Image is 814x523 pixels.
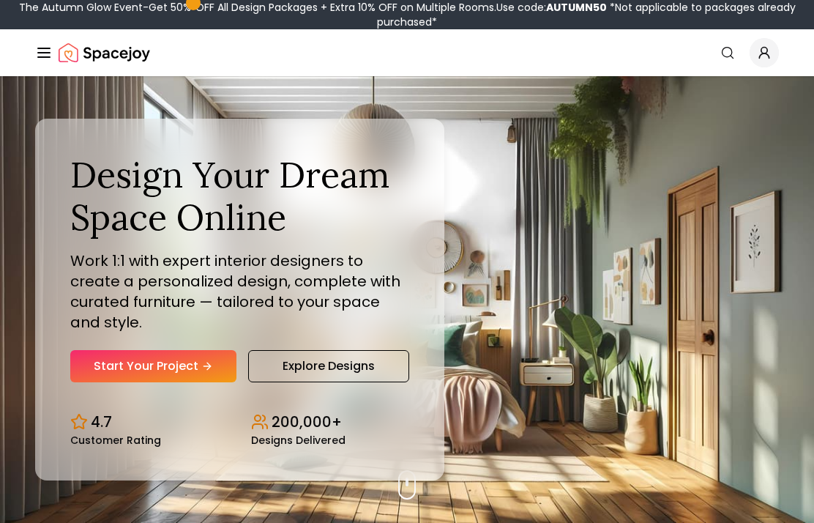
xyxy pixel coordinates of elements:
[70,400,409,445] div: Design stats
[70,251,409,333] p: Work 1:1 with expert interior designers to create a personalized design, complete with curated fu...
[35,29,779,76] nav: Global
[251,435,346,445] small: Designs Delivered
[248,350,409,382] a: Explore Designs
[59,38,150,67] img: Spacejoy Logo
[70,435,161,445] small: Customer Rating
[272,412,342,432] p: 200,000+
[70,350,236,382] a: Start Your Project
[91,412,112,432] p: 4.7
[59,38,150,67] a: Spacejoy
[70,154,409,238] h1: Design Your Dream Space Online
